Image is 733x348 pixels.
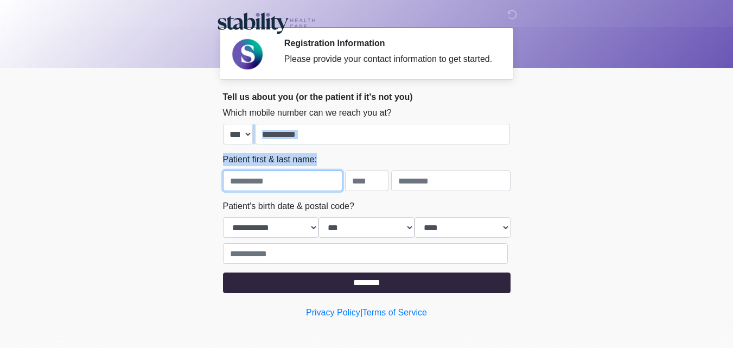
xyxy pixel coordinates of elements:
a: Privacy Policy [306,308,360,317]
label: Which mobile number can we reach you at? [223,106,392,119]
div: Please provide your contact information to get started. [284,53,494,66]
img: Stability Healthcare Logo [212,8,321,36]
h2: Tell us about you (or the patient if it's not you) [223,92,511,102]
img: Agent Avatar [231,38,264,71]
label: Patient first & last name: [223,153,317,166]
a: | [360,308,362,317]
a: Terms of Service [362,308,427,317]
label: Patient's birth date & postal code? [223,200,354,213]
